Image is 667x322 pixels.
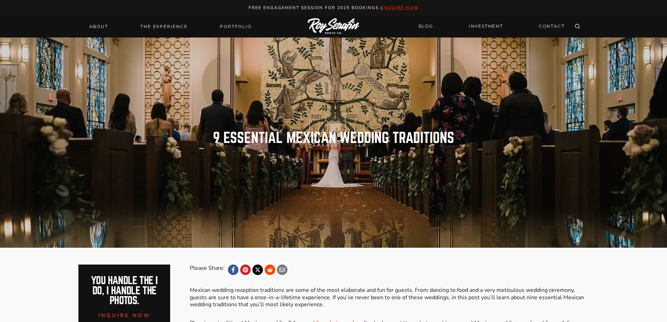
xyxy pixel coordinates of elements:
h1: 9 Essential Mexican Wedding Traditions [213,131,454,145]
h2: You handle the i do, I handle the photos. [86,276,163,306]
p: Free engagement session for 2025 Bookings | [8,4,660,12]
a: planning [311,146,332,151]
a: inquire now [382,5,419,11]
a: About [85,22,112,32]
a: Weddings [333,146,356,151]
nav: Primary Navigation [85,22,256,32]
a: THE EXPERIENCE [136,22,192,32]
a: INVESTMENT [465,20,507,33]
nav: Secondary Navigation [414,20,569,33]
div: Please Share: [190,265,224,275]
a: CONTACT [535,20,569,33]
a: Portfolio [216,22,256,32]
button: View Search Form [572,22,582,32]
a: X [252,265,263,275]
a: BLOG [414,20,437,33]
a: Pinterest [240,265,251,275]
a: Reddit [265,265,275,275]
span: inquire now [98,312,151,319]
a: Facebook [228,265,238,275]
p: Mexican wedding reception traditions are some of the most elaborate and fun for guests. From danc... [190,287,588,308]
span: / [311,146,357,151]
img: Logo of Roy Serafin Photo Co., featuring stylized text in white on a light background, representi... [308,18,360,35]
a: Email [277,265,287,275]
